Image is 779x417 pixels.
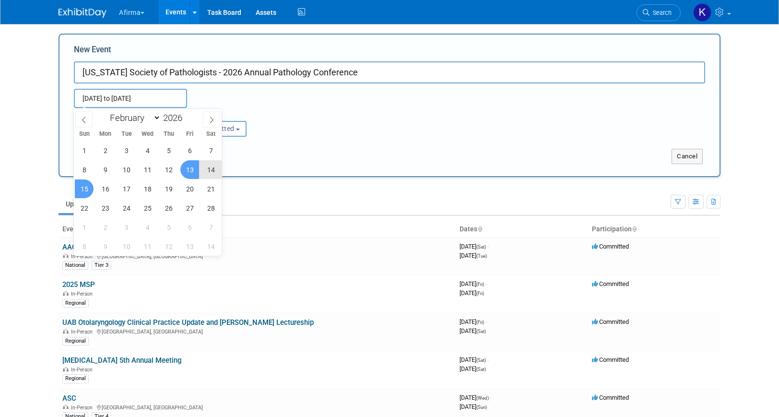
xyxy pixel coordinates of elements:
a: Search [637,4,681,21]
span: [DATE] [460,327,486,334]
span: Thu [158,131,179,137]
span: February 20, 2026 [180,179,199,198]
span: [DATE] [460,356,489,363]
span: February 26, 2026 [159,199,178,217]
span: (Sun) [476,405,487,410]
img: Keirsten Davis [693,3,711,22]
span: March 5, 2026 [159,218,178,237]
span: - [485,318,487,325]
span: (Sat) [476,329,486,334]
a: Sort by Start Date [477,225,482,233]
span: February 4, 2026 [138,141,157,160]
span: Committed [592,280,629,287]
a: ASC [62,394,76,403]
input: Start Date - End Date [74,89,187,108]
span: (Tue) [476,253,487,259]
span: (Fri) [476,282,484,287]
span: - [490,394,492,401]
input: Year [161,112,189,123]
span: February 1, 2026 [75,141,94,160]
span: Committed [592,394,629,401]
span: February 3, 2026 [117,141,136,160]
a: AAO-HNSF [62,243,98,251]
span: (Wed) [476,395,489,401]
span: [DATE] [460,280,487,287]
span: February 13, 2026 [180,160,199,179]
span: Committed [592,356,629,363]
span: February 14, 2026 [201,160,220,179]
span: February 23, 2026 [96,199,115,217]
div: National [62,261,88,270]
span: [DATE] [460,289,484,297]
img: In-Person Event [63,405,69,409]
span: March 13, 2026 [180,237,199,256]
span: - [487,356,489,363]
span: [DATE] [460,252,487,259]
div: Tier 3 [92,261,111,270]
span: February 15, 2026 [75,179,94,198]
span: [DATE] [460,318,487,325]
span: February 24, 2026 [117,199,136,217]
a: Upcoming15 [59,195,115,213]
th: Event [59,221,456,238]
span: Mon [95,131,116,137]
span: February 7, 2026 [201,141,220,160]
span: February 6, 2026 [180,141,199,160]
span: In-Person [71,253,95,260]
div: Participation: [181,108,274,120]
span: [DATE] [460,403,487,410]
div: Attendance / Format: [74,108,167,120]
img: In-Person Event [63,329,69,334]
span: Wed [137,131,158,137]
span: February 22, 2026 [75,199,94,217]
div: Regional [62,299,89,308]
span: February 16, 2026 [96,179,115,198]
a: [MEDICAL_DATA] 5th Annual Meeting [62,356,181,365]
span: February 18, 2026 [138,179,157,198]
div: Regional [62,337,89,346]
span: Tue [116,131,137,137]
span: March 14, 2026 [201,237,220,256]
span: February 9, 2026 [96,160,115,179]
span: [DATE] [460,394,492,401]
span: February 10, 2026 [117,160,136,179]
button: Cancel [672,149,703,164]
label: New Event [74,44,111,59]
img: In-Person Event [63,367,69,371]
span: March 9, 2026 [96,237,115,256]
span: (Sat) [476,244,486,250]
input: Name of Trade Show / Conference [74,61,705,83]
span: Committed [592,243,629,250]
span: Sat [201,131,222,137]
span: March 7, 2026 [201,218,220,237]
span: March 11, 2026 [138,237,157,256]
span: February 8, 2026 [75,160,94,179]
span: [DATE] [460,365,486,372]
img: In-Person Event [63,253,69,258]
span: February 11, 2026 [138,160,157,179]
span: February 2, 2026 [96,141,115,160]
span: February 28, 2026 [201,199,220,217]
div: Regional [62,374,89,383]
div: [GEOGRAPHIC_DATA], [GEOGRAPHIC_DATA] [62,403,452,411]
span: [DATE] [460,243,489,250]
span: February 27, 2026 [180,199,199,217]
span: March 6, 2026 [180,218,199,237]
span: March 8, 2026 [75,237,94,256]
span: In-Person [71,329,95,335]
select: Month [106,112,161,124]
span: Sun [74,131,95,137]
span: Committed [592,318,629,325]
th: Participation [588,221,720,238]
span: February 12, 2026 [159,160,178,179]
span: February 5, 2026 [159,141,178,160]
th: Dates [456,221,588,238]
span: - [487,243,489,250]
span: (Fri) [476,291,484,296]
span: In-Person [71,367,95,373]
span: In-Person [71,291,95,297]
span: Fri [179,131,201,137]
span: March 12, 2026 [159,237,178,256]
span: (Sat) [476,357,486,363]
span: March 2, 2026 [96,218,115,237]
